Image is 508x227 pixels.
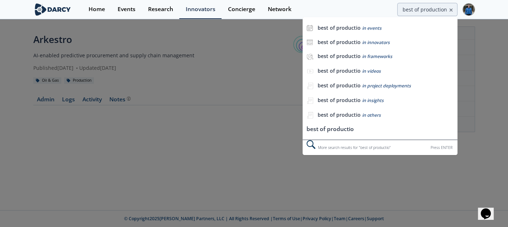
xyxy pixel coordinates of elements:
span: in innovators [362,39,389,45]
img: icon [307,39,313,45]
div: Innovators [186,6,215,12]
img: icon [307,25,313,31]
div: Network [268,6,291,12]
b: best of productio [317,97,360,103]
b: best of productio [317,82,360,89]
b: best of productio [317,111,360,118]
span: in videos [362,68,380,74]
span: in others [362,112,380,118]
b: best of productio [317,53,360,59]
li: best of productio [303,123,457,136]
input: Advanced Search [397,3,457,16]
div: Press ENTER [431,144,452,151]
span: in insights [362,97,383,103]
img: Profile [462,3,475,16]
span: in project deployments [362,83,410,89]
b: best of productio [317,67,360,74]
img: logo-wide.svg [33,3,72,16]
div: Events [118,6,136,12]
b: best of productio [317,39,360,45]
span: in events [362,25,381,31]
div: Research [148,6,173,12]
div: Home [89,6,105,12]
div: More search results for " best of productio " [303,140,457,155]
iframe: chat widget [478,198,501,220]
div: Concierge [228,6,255,12]
b: best of productio [317,24,360,31]
span: in frameworks [362,53,392,59]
